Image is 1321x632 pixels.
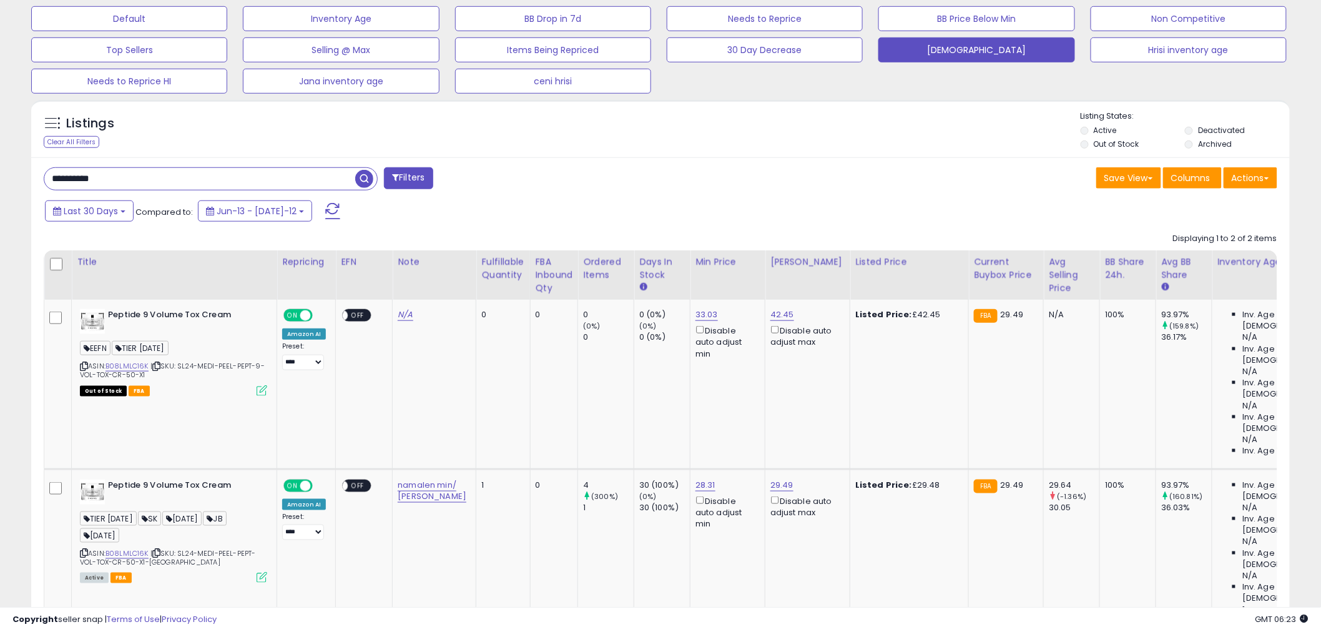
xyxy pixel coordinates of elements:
div: 29.64 [1049,480,1099,491]
small: (0%) [583,321,601,331]
span: OFF [348,480,368,491]
span: 1 [1242,605,1245,616]
div: 100% [1105,309,1146,320]
a: Privacy Policy [162,613,217,625]
span: 2025-08-12 06:23 GMT [1255,613,1309,625]
div: 0 (0%) [639,309,690,320]
div: Avg BB Share [1161,255,1207,282]
div: Disable auto adjust min [695,323,755,360]
button: Needs to Reprice HI [31,69,227,94]
button: Columns [1163,167,1222,189]
button: Filters [384,167,433,189]
div: 1 [481,480,520,491]
small: Days In Stock. [639,282,647,293]
button: Hrisi inventory age [1091,37,1287,62]
small: (0%) [639,491,657,501]
span: SK [138,511,161,526]
div: Avg Selling Price [1049,255,1094,295]
div: 93.97% [1161,480,1212,491]
span: N/A [1242,434,1257,445]
small: (159.8%) [1169,321,1199,331]
div: 0 (0%) [639,332,690,343]
div: 0 [481,309,520,320]
div: seller snap | | [12,614,217,626]
button: Inventory Age [243,6,439,31]
div: Preset: [282,513,326,541]
span: All listings currently available for purchase on Amazon [80,573,109,583]
span: OFF [348,310,368,321]
label: Archived [1198,139,1232,149]
button: ceni hrisi [455,69,651,94]
div: Disable auto adjust max [770,323,840,348]
small: (-1.36%) [1057,491,1086,501]
a: Terms of Use [107,613,160,625]
span: | SKU: SL24-MEDI-PEEL-PEPT-VOL-TOX-CR-50-X1-[GEOGRAPHIC_DATA] [80,548,256,567]
small: (0%) [639,321,657,331]
button: BB Drop in 7d [455,6,651,31]
span: [DATE] [162,511,202,526]
div: FBA inbound Qty [536,255,573,295]
span: N/A [1242,400,1257,412]
img: 41IeQvqbtNL._SL40_.jpg [80,309,105,334]
h5: Listings [66,115,114,132]
button: [DEMOGRAPHIC_DATA] [878,37,1074,62]
a: 29.49 [770,479,793,491]
div: 30 (100%) [639,480,690,491]
span: FBA [110,573,132,583]
span: FBA [129,386,150,397]
div: Repricing [282,255,330,269]
div: 0 [536,309,569,320]
b: Listed Price: [855,479,912,491]
p: Listing States: [1081,111,1290,122]
div: Preset: [282,342,326,370]
div: Min Price [695,255,760,269]
span: | SKU: SL24-MEDI-PEEL-PEPT-9-VOL-TOX-CR-50-X1 [80,361,265,380]
a: N/A [398,309,413,321]
div: 0 [536,480,569,491]
button: Default [31,6,227,31]
b: Peptide 9 Volume Tox Cream [108,309,260,324]
div: BB Share 24h. [1105,255,1151,282]
div: Clear All Filters [44,136,99,148]
b: Peptide 9 Volume Tox Cream [108,480,260,495]
label: Out of Stock [1094,139,1139,149]
span: EEFN [80,341,110,355]
span: ON [285,310,300,321]
div: ASIN: [80,309,267,395]
a: B08LMLC16K [106,548,149,559]
div: 36.03% [1161,502,1212,513]
div: 0 [583,309,634,320]
button: Non Competitive [1091,6,1287,31]
div: 30 (100%) [639,502,690,513]
div: 1 [583,502,634,513]
button: Actions [1224,167,1277,189]
div: 100% [1105,480,1146,491]
div: Title [77,255,272,269]
small: Avg BB Share. [1161,282,1169,293]
small: (160.81%) [1169,491,1202,501]
div: Ordered Items [583,255,629,282]
div: ASIN: [80,480,267,582]
strong: Copyright [12,613,58,625]
span: ON [285,480,300,491]
button: Items Being Repriced [455,37,651,62]
small: FBA [974,480,997,493]
div: Days In Stock [639,255,685,282]
span: TIER [DATE] [112,341,169,355]
div: 93.97% [1161,309,1212,320]
button: Selling @ Max [243,37,439,62]
span: Compared to: [135,206,193,218]
a: B08LMLC16K [106,361,149,372]
div: Disable auto adjust max [770,494,840,518]
label: Active [1094,125,1117,136]
a: 42.45 [770,309,794,321]
div: Amazon AI [282,499,326,510]
small: FBA [974,309,997,323]
button: Top Sellers [31,37,227,62]
span: TIER [DATE] [80,511,137,526]
button: BB Price Below Min [878,6,1074,31]
div: Disable auto adjust min [695,494,755,530]
button: Jun-13 - [DATE]-12 [198,200,312,222]
div: 30.05 [1049,502,1099,513]
img: 41IeQvqbtNL._SL40_.jpg [80,480,105,505]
